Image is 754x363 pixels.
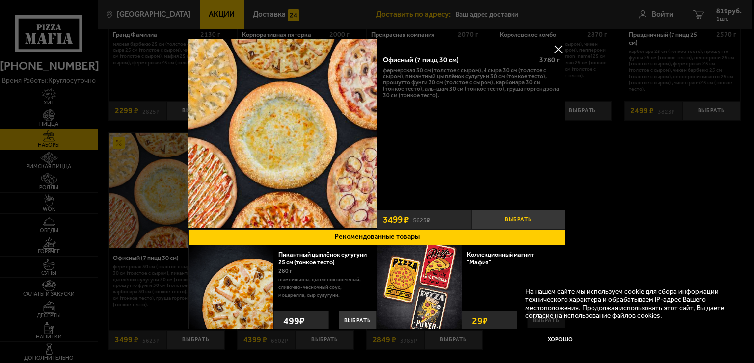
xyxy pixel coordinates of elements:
p: шампиньоны, цыпленок копченый, сливочно-чесночный соус, моцарелла, сыр сулугуни. [278,276,369,299]
button: Выбрать [471,210,565,229]
p: Фермерская 30 см (толстое с сыром), 4 сыра 30 см (толстое с сыром), Пикантный цыплёнок сулугуни 3... [383,67,560,99]
span: 280 г [278,267,292,274]
button: Выбрать [339,311,377,331]
button: Хорошо [525,328,596,351]
div: Офисный (7 пицц 30 см) [383,56,532,64]
s: 5623 ₽ [413,215,430,224]
span: 3780 г [539,56,560,64]
a: Коллекционный магнит "Мафия" [467,251,534,266]
strong: 29 ₽ [469,311,490,331]
strong: 499 ₽ [281,311,307,331]
p: На нашем сайте мы используем cookie для сбора информации технического характера и обрабатываем IP... [525,288,730,320]
span: 3499 ₽ [383,215,409,224]
a: Офисный (7 пицц 30 см) [188,39,377,229]
a: Пикантный цыплёнок сулугуни 25 см (тонкое тесто) [278,251,367,266]
img: Офисный (7 пицц 30 см) [188,39,377,228]
button: Рекомендованные товары [188,229,565,245]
